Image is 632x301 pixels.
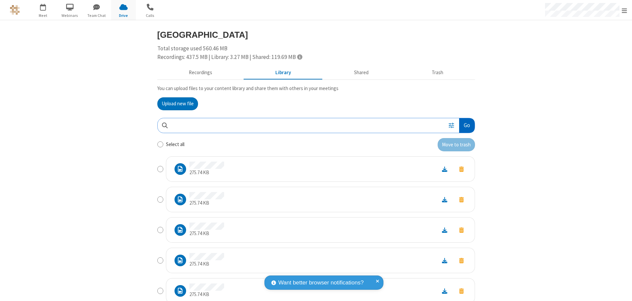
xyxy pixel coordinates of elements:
[189,199,224,207] p: 275.74 KB
[157,85,475,92] p: You can upload files to your content library and share them with others in your meetings
[189,230,224,237] p: 275.74 KB
[436,165,453,173] a: Download file
[189,260,224,268] p: 275.74 KB
[58,13,82,19] span: Webinars
[278,278,364,287] span: Want better browser notifications?
[436,287,453,295] a: Download file
[438,138,475,151] button: Move to trash
[436,226,453,234] a: Download file
[436,257,453,264] a: Download file
[453,226,470,234] button: Move to trash
[400,67,475,79] button: Trash
[10,5,20,15] img: QA Selenium DO NOT DELETE OR CHANGE
[453,286,470,295] button: Move to trash
[157,67,244,79] button: Recorded meetings
[138,13,163,19] span: Calls
[84,13,109,19] span: Team Chat
[244,67,323,79] button: Content library
[436,196,453,203] a: Download file
[189,169,224,176] p: 275.74 KB
[157,97,198,111] button: Upload new file
[189,291,224,298] p: 275.74 KB
[157,53,475,62] div: Recordings: 437.5 MB | Library: 3.27 MB | Shared: 119.69 MB
[453,165,470,174] button: Move to trash
[297,54,302,60] span: Totals displayed include files that have been moved to the trash.
[111,13,136,19] span: Drive
[459,118,474,133] button: Go
[615,284,627,296] iframe: Chat
[166,141,184,148] label: Select all
[453,195,470,204] button: Move to trash
[323,67,400,79] button: Shared during meetings
[157,30,475,39] h3: [GEOGRAPHIC_DATA]
[157,44,475,61] div: Total storage used 560.46 MB
[453,256,470,265] button: Move to trash
[31,13,56,19] span: Meet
